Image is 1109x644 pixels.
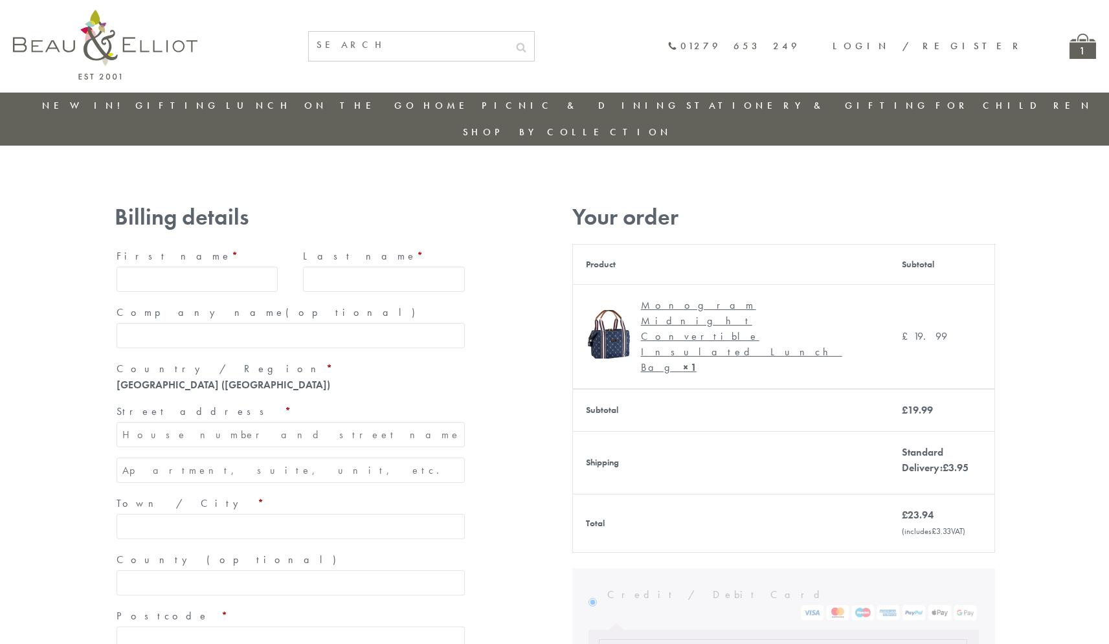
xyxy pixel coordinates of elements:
img: logo [13,10,197,80]
a: 01279 653 249 [667,41,800,52]
span: (optional) [286,305,423,319]
label: Company name [117,302,465,323]
label: Last name [303,246,465,267]
span: (optional) [207,553,344,566]
a: For Children [935,99,1093,112]
a: Gifting [135,99,219,112]
h3: Your order [572,204,995,230]
input: House number and street name [117,422,465,447]
label: Street address [117,401,465,422]
strong: [GEOGRAPHIC_DATA] ([GEOGRAPHIC_DATA]) [117,378,330,392]
label: Town / City [117,493,465,514]
h3: Billing details [115,204,467,230]
a: Stationery & Gifting [686,99,929,112]
a: 1 [1070,34,1096,59]
label: First name [117,246,278,267]
label: Country / Region [117,359,465,379]
input: Apartment, suite, unit, etc. (optional) [117,458,465,483]
a: Lunch On The Go [226,99,418,112]
label: County [117,550,465,570]
a: Shop by collection [463,126,672,139]
a: Picnic & Dining [482,99,680,112]
a: New in! [42,99,129,112]
label: Postcode [117,606,465,627]
input: SEARCH [309,32,508,58]
a: Home [423,99,475,112]
a: Login / Register [833,39,1024,52]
